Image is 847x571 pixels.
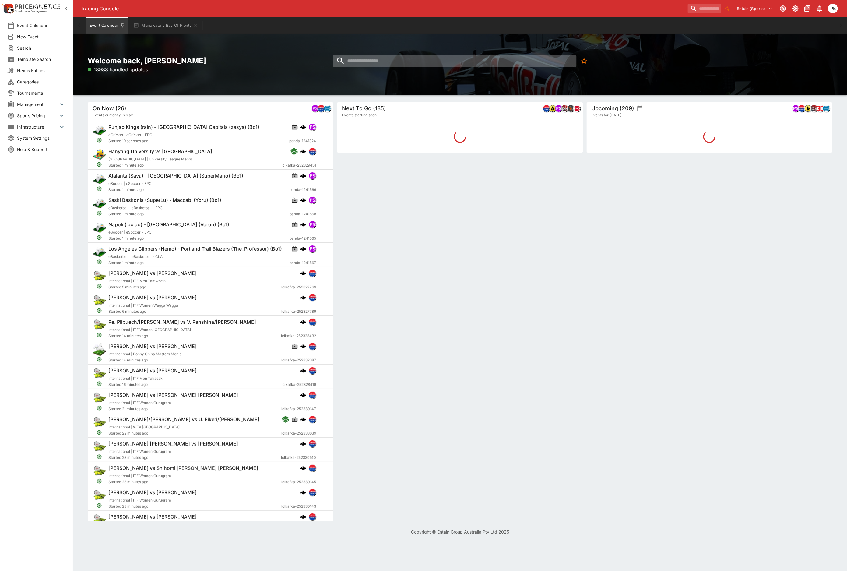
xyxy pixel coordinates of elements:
span: Search [17,45,65,51]
div: cerberus [300,319,306,325]
div: lclkafka [309,391,316,399]
img: lclkafka.png [309,319,316,325]
span: lclkafka-252327789 [281,308,316,315]
img: tennis.png [93,318,106,332]
div: cerberus [300,489,306,495]
span: Template Search [17,56,65,62]
img: championdata.png [817,105,824,112]
img: lclkafka.png [799,105,805,112]
svg: Open [97,430,102,435]
div: pandascore [309,196,316,204]
img: pandascore.png [309,221,316,228]
img: bwin.png [805,105,811,112]
span: Started 23 minutes ago [108,479,281,485]
span: Started 1 minute ago [108,260,290,266]
img: lclkafka.png [309,465,316,471]
div: Peter Bishop [828,4,838,13]
span: lclkafka-252330147 [281,406,316,412]
button: No Bookmarks [722,4,732,13]
span: Started 21 minutes ago [108,406,281,412]
span: International | ITF Women Gurugram [108,449,171,454]
div: cerberus [300,343,306,349]
span: International | ITF Women Gurugram [108,474,171,478]
img: lclkafka.png [543,105,550,112]
span: panda-1241566 [290,187,316,193]
img: volleyball.png [93,148,106,161]
img: lclkafka.png [309,343,316,350]
div: pricekinetics [561,105,568,112]
img: esports.png [93,123,106,137]
img: betradar.png [823,105,830,112]
svg: Open [97,210,102,216]
img: pandascore.png [309,124,316,130]
span: International | ITF Women Gurugram [108,498,171,502]
span: lclkafka-252330140 [281,455,316,461]
svg: Open [97,162,102,167]
img: esports.png [93,245,106,259]
svg: Open [97,503,102,508]
input: search [333,55,576,67]
div: lclkafka [309,489,316,496]
img: logo-cerberus.svg [300,514,306,520]
span: lclkafka-252330145 [281,479,316,485]
svg: Open [97,478,102,484]
img: lclkafka.png [309,367,316,374]
img: tennis.png [93,464,106,478]
h6: Pe. Plipuech/[PERSON_NAME] vs V. Panshina/[PERSON_NAME] [108,319,256,325]
svg: Open [97,235,102,240]
div: lclkafka [309,464,316,472]
span: Events starting soon [342,112,377,118]
img: pandascore.png [793,105,799,112]
img: logo-cerberus.svg [300,197,306,203]
div: cerberus [300,441,306,447]
button: Peter Bishop [826,2,840,15]
button: Connected to PK [778,3,789,14]
div: cerberus [300,148,306,154]
img: tennis.png [93,270,106,283]
div: betradar [324,105,331,112]
img: logo-cerberus.svg [300,270,306,276]
img: sportingsolutions.jpeg [568,105,574,112]
img: logo-cerberus.svg [300,416,306,422]
div: lclkafka [309,318,316,326]
span: Events currently in play [93,112,133,118]
span: International | ITF Women [GEOGRAPHIC_DATA] [108,327,191,332]
div: cerberus [300,270,306,276]
img: pricekinetics.png [811,105,817,112]
div: cerberus [300,392,306,398]
img: esports.png [93,221,106,234]
img: logo-cerberus.svg [300,148,306,154]
div: lclkafka [543,105,550,112]
img: lclkafka.png [309,416,316,423]
img: esports.png [93,196,106,210]
span: Event Calendar [17,22,65,29]
button: Notifications [814,3,825,14]
img: PriceKinetics Logo [2,2,14,15]
img: tennis.png [93,416,106,429]
h6: [PERSON_NAME] vs [PERSON_NAME] [PERSON_NAME] [108,392,238,398]
span: Management [17,101,58,108]
div: lclkafka [309,343,316,350]
div: cerberus [300,416,306,422]
div: lclkafka [309,367,316,374]
span: International | ITF Women Wagga Wagga [108,303,178,308]
img: logo-cerberus.svg [300,294,306,301]
div: lclkafka [798,105,806,112]
div: cerberus [300,514,306,520]
div: cerberus [300,173,306,179]
img: tennis.png [93,391,106,405]
img: lclkafka.png [309,513,316,520]
span: lclkafka-252328419 [282,382,316,388]
img: lclkafka.png [318,105,325,112]
div: lclkafka [309,148,316,155]
img: badminton.png [93,343,106,356]
h6: [PERSON_NAME] [PERSON_NAME] vs [PERSON_NAME] [108,441,238,447]
button: Toggle light/dark mode [790,3,801,14]
span: lclkafka-252333639 [281,430,316,436]
img: logo-cerberus.svg [300,368,306,374]
img: PriceKinetics [15,4,60,9]
img: logo-cerberus.svg [300,124,306,130]
span: eBasketball | eBasketball - EPC [108,206,163,210]
span: lclkafka-252327769 [281,284,316,290]
img: sportsradar.png [574,106,580,111]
